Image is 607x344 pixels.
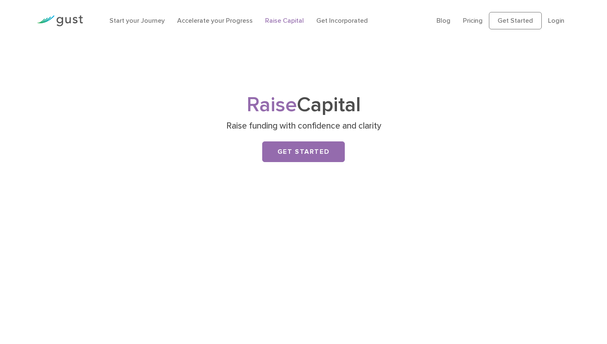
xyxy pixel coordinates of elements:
[548,17,564,24] a: Login
[265,17,304,24] a: Raise Capital
[177,17,253,24] a: Accelerate your Progress
[109,17,165,24] a: Start your Journey
[247,93,297,117] span: Raise
[316,17,368,24] a: Get Incorporated
[140,96,467,115] h1: Capital
[144,120,464,132] p: Raise funding with confidence and clarity
[37,15,83,26] img: Gust Logo
[489,12,542,29] a: Get Started
[262,141,345,162] a: Get Started
[436,17,451,24] a: Blog
[463,17,483,24] a: Pricing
